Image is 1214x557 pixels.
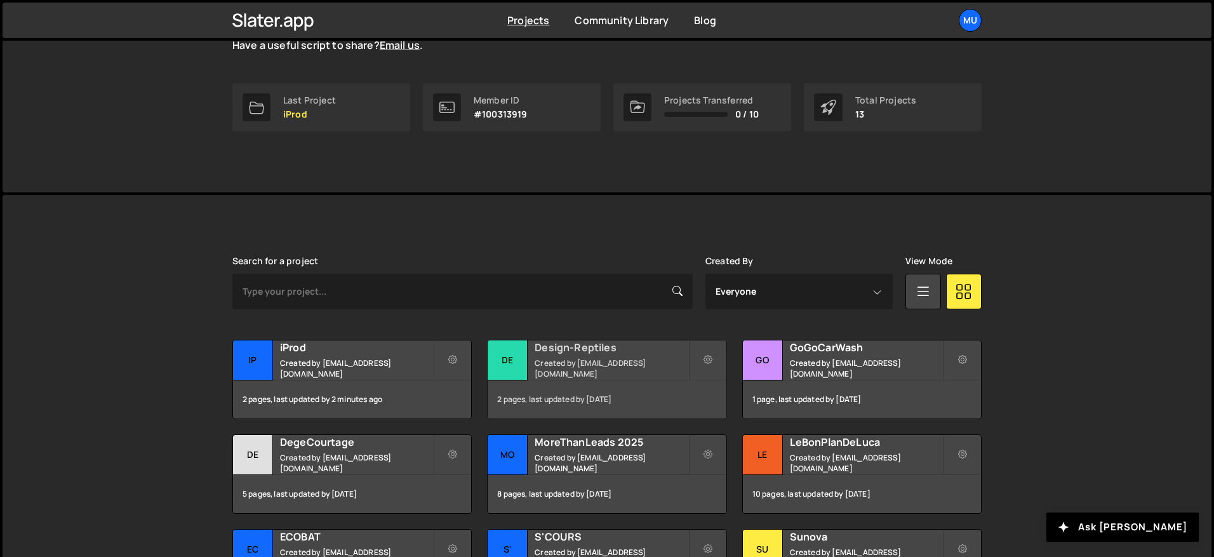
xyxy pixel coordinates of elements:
[233,435,273,475] div: De
[283,109,336,119] p: iProd
[233,340,273,380] div: iP
[488,340,528,380] div: De
[474,95,528,105] div: Member ID
[959,9,982,32] a: Mu
[232,340,472,419] a: iP iProd Created by [EMAIL_ADDRESS][DOMAIN_NAME] 2 pages, last updated by 2 minutes ago
[743,435,783,475] div: Le
[535,452,688,474] small: Created by [EMAIL_ADDRESS][DOMAIN_NAME]
[232,274,693,309] input: Type your project...
[694,13,716,27] a: Blog
[507,13,549,27] a: Projects
[743,380,981,419] div: 1 page, last updated by [DATE]
[735,109,759,119] span: 0 / 10
[233,475,471,513] div: 5 pages, last updated by [DATE]
[855,109,916,119] p: 13
[280,340,433,354] h2: iProd
[742,434,982,514] a: Le LeBonPlanDeLuca Created by [EMAIL_ADDRESS][DOMAIN_NAME] 10 pages, last updated by [DATE]
[488,475,726,513] div: 8 pages, last updated by [DATE]
[535,340,688,354] h2: Design-Reptiles
[743,340,783,380] div: Go
[905,256,952,266] label: View Mode
[474,109,528,119] p: #100313919
[280,435,433,449] h2: DegeCourtage
[790,358,943,379] small: Created by [EMAIL_ADDRESS][DOMAIN_NAME]
[280,358,433,379] small: Created by [EMAIL_ADDRESS][DOMAIN_NAME]
[535,358,688,379] small: Created by [EMAIL_ADDRESS][DOMAIN_NAME]
[232,83,410,131] a: Last Project iProd
[232,256,318,266] label: Search for a project
[705,256,754,266] label: Created By
[232,434,472,514] a: De DegeCourtage Created by [EMAIL_ADDRESS][DOMAIN_NAME] 5 pages, last updated by [DATE]
[855,95,916,105] div: Total Projects
[233,380,471,419] div: 2 pages, last updated by 2 minutes ago
[487,434,726,514] a: Mo MoreThanLeads 2025 Created by [EMAIL_ADDRESS][DOMAIN_NAME] 8 pages, last updated by [DATE]
[742,340,982,419] a: Go GoGoCarWash Created by [EMAIL_ADDRESS][DOMAIN_NAME] 1 page, last updated by [DATE]
[283,95,336,105] div: Last Project
[488,380,726,419] div: 2 pages, last updated by [DATE]
[488,435,528,475] div: Mo
[743,475,981,513] div: 10 pages, last updated by [DATE]
[664,95,759,105] div: Projects Transferred
[380,38,420,52] a: Email us
[790,340,943,354] h2: GoGoCarWash
[790,452,943,474] small: Created by [EMAIL_ADDRESS][DOMAIN_NAME]
[1046,513,1199,542] button: Ask [PERSON_NAME]
[535,530,688,544] h2: S'COURS
[535,435,688,449] h2: MoreThanLeads 2025
[790,530,943,544] h2: Sunova
[790,435,943,449] h2: LeBonPlanDeLuca
[280,452,433,474] small: Created by [EMAIL_ADDRESS][DOMAIN_NAME]
[280,530,433,544] h2: ECOBAT
[575,13,669,27] a: Community Library
[487,340,726,419] a: De Design-Reptiles Created by [EMAIL_ADDRESS][DOMAIN_NAME] 2 pages, last updated by [DATE]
